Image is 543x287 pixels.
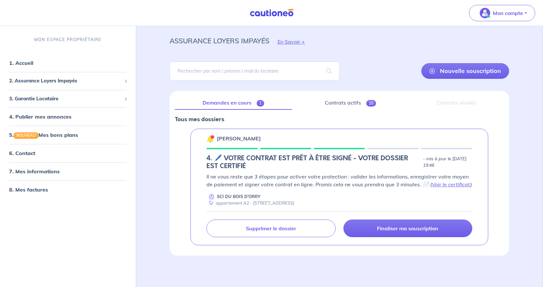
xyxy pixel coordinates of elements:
a: 6. Contact [9,150,35,156]
img: Cautioneo [247,9,296,17]
a: Demandes en cours1 [175,96,292,110]
button: illu_account_valid_menu.svgMon compte [469,5,535,21]
a: 1. Accueil [9,60,33,66]
p: assurance loyers impayés [170,35,269,47]
a: Contrats actifs10 [297,96,404,110]
span: 10 [366,100,376,107]
a: Nouvelle souscription [421,63,509,79]
div: 4. Publier mes annonces [3,110,133,123]
a: 8. Mes factures [9,186,48,193]
a: 7. Mes informations [9,168,60,175]
p: Mon compte [493,9,523,17]
p: Supprimer le dossier [246,225,296,232]
p: Tous mes dossiers [175,115,504,123]
a: 4. Publier mes annonces [9,113,71,120]
span: search [319,62,339,80]
div: 3. Garantie Locataire [3,93,133,105]
a: Finaliser ma souscription [343,220,472,237]
h5: 4. 🖊️ VOTRE CONTRAT EST PRÊT À ÊTRE SIGNÉ - VOTRE DOSSIER EST CERTIFIÉ [206,154,420,170]
p: SCI DU BOIS D'ORRY [217,194,260,200]
a: Voir le certificat [432,181,470,188]
div: state: CONTRACT-INFO-IN-PROGRESS, Context: NEW,CHOOSE-CERTIFICATE,ALONE,LESSOR-DOCUMENTS [206,154,472,170]
div: 8. Mes factures [3,183,133,196]
div: 5.NOUVEAUMes bons plans [3,128,133,141]
span: 2. Assurance Loyers Impayés [9,77,122,85]
div: 7. Mes informations [3,165,133,178]
div: 1. Accueil [3,56,133,69]
div: 6. Contact [3,147,133,160]
p: Il ne vous reste que 3 étapes pour activer votre protection : valider les informations, enregistr... [206,173,472,188]
a: Supprimer le dossier [206,220,335,237]
button: En Savoir + [269,32,313,51]
span: 3. Garantie Locataire [9,95,122,103]
input: Rechercher par nom / prénom / mail du locataire [170,62,339,80]
img: 🔔 [206,135,214,143]
div: appartement A2 - [STREET_ADDRESS] [206,200,294,206]
p: MON ESPACE PROPRIÉTAIRE [34,36,101,43]
p: Finaliser ma souscription [377,225,438,232]
p: [PERSON_NAME] [217,135,261,142]
p: - mis à jour le [DATE] 19:46 [423,156,472,169]
img: illu_account_valid_menu.svg [480,8,490,18]
div: 2. Assurance Loyers Impayés [3,75,133,87]
span: 1 [257,100,264,107]
a: 5.NOUVEAUMes bons plans [9,132,78,138]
